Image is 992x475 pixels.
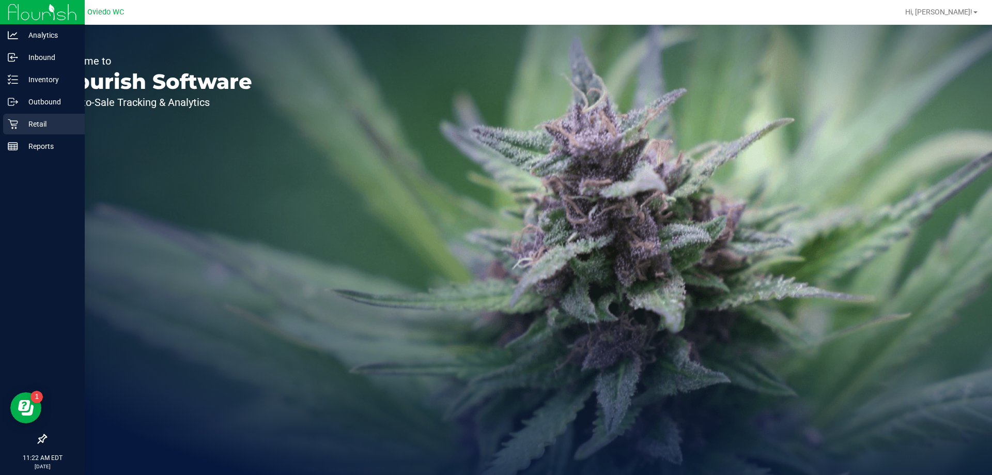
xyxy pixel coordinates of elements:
[18,118,80,130] p: Retail
[56,97,252,108] p: Seed-to-Sale Tracking & Analytics
[18,73,80,86] p: Inventory
[8,52,18,63] inline-svg: Inbound
[10,392,41,423] iframe: Resource center
[18,140,80,152] p: Reports
[5,453,80,463] p: 11:22 AM EDT
[8,141,18,151] inline-svg: Reports
[87,8,124,17] span: Oviedo WC
[18,29,80,41] p: Analytics
[56,71,252,92] p: Flourish Software
[8,97,18,107] inline-svg: Outbound
[18,96,80,108] p: Outbound
[905,8,972,16] span: Hi, [PERSON_NAME]!
[30,391,43,403] iframe: Resource center unread badge
[5,463,80,470] p: [DATE]
[56,56,252,66] p: Welcome to
[18,51,80,64] p: Inbound
[8,119,18,129] inline-svg: Retail
[8,30,18,40] inline-svg: Analytics
[8,74,18,85] inline-svg: Inventory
